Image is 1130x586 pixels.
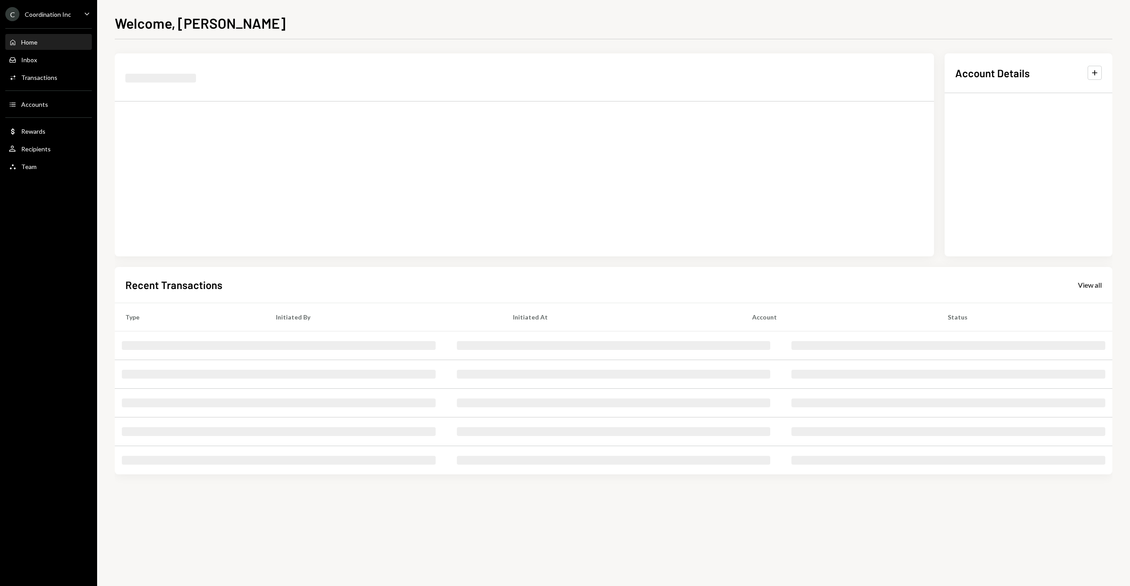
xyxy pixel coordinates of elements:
a: Team [5,158,92,174]
h2: Recent Transactions [125,278,222,292]
a: Transactions [5,69,92,85]
th: Account [742,303,937,331]
div: Rewards [21,128,45,135]
div: Transactions [21,74,57,81]
a: View all [1078,280,1102,289]
th: Initiated At [502,303,742,331]
a: Accounts [5,96,92,112]
th: Status [937,303,1112,331]
h2: Account Details [955,66,1030,80]
th: Initiated By [265,303,502,331]
th: Type [115,303,265,331]
h1: Welcome, [PERSON_NAME] [115,14,286,32]
div: Inbox [21,56,37,64]
a: Rewards [5,123,92,139]
a: Inbox [5,52,92,68]
div: Home [21,38,38,46]
a: Home [5,34,92,50]
div: Coordination Inc [25,11,71,18]
div: C [5,7,19,21]
div: Accounts [21,101,48,108]
div: View all [1078,281,1102,289]
a: Recipients [5,141,92,157]
div: Recipients [21,145,51,153]
div: Team [21,163,37,170]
